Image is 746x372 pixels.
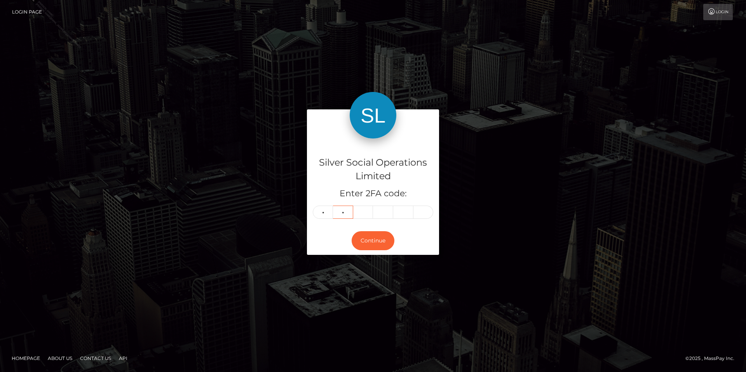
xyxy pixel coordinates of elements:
a: API [116,352,131,364]
div: © 2025 , MassPay Inc. [685,354,740,363]
a: Login [703,4,733,20]
a: About Us [45,352,75,364]
a: Homepage [9,352,43,364]
a: Contact Us [77,352,114,364]
a: Login Page [12,4,42,20]
h5: Enter 2FA code: [313,188,433,200]
h4: Silver Social Operations Limited [313,156,433,183]
button: Continue [352,231,394,250]
img: Silver Social Operations Limited [350,92,396,138]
